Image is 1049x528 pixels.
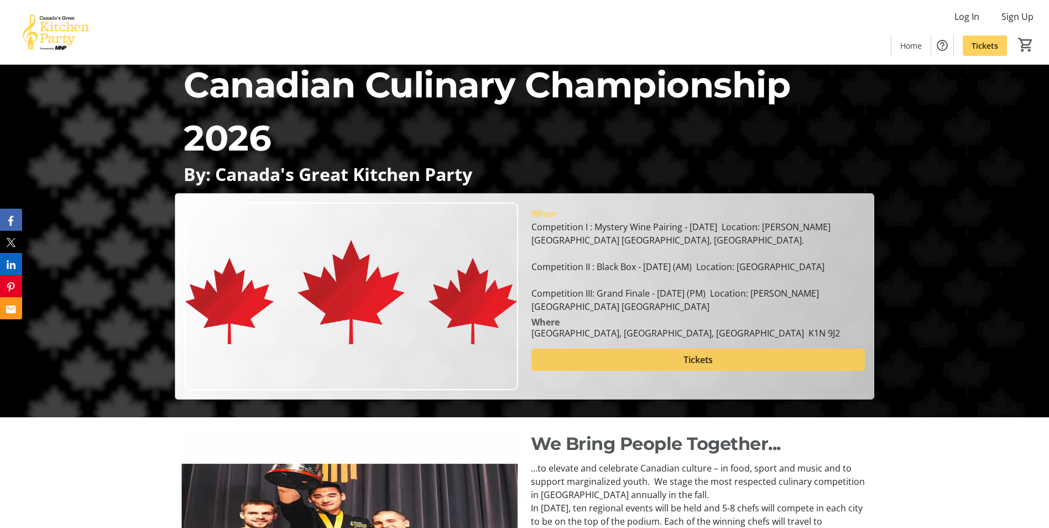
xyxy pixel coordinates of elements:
[946,8,988,25] button: Log In
[531,349,865,371] button: Tickets
[531,431,867,457] p: We Bring People Together...
[963,35,1007,56] a: Tickets
[531,220,865,313] div: Competition I : Mystery Wine Pairing - [DATE] Location: [PERSON_NAME][GEOGRAPHIC_DATA] [GEOGRAPHI...
[531,207,557,220] div: When
[531,318,560,327] div: Where
[531,327,840,340] div: [GEOGRAPHIC_DATA], [GEOGRAPHIC_DATA], [GEOGRAPHIC_DATA] K1N 9J2
[993,8,1042,25] button: Sign Up
[900,40,922,51] span: Home
[184,203,518,390] img: Campaign CTA Media Photo
[1016,35,1036,55] button: Cart
[931,34,953,56] button: Help
[972,40,998,51] span: Tickets
[7,4,105,60] img: Canada’s Great Kitchen Party's Logo
[954,10,979,23] span: Log In
[1001,10,1034,23] span: Sign Up
[683,353,713,366] span: Tickets
[531,462,867,501] p: …to elevate and celebrate Canadian culture – in food, sport and music and to support marginalized...
[891,35,931,56] a: Home
[184,58,865,164] p: Canadian Culinary Championship 2026
[184,164,865,184] p: By: Canada's Great Kitchen Party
